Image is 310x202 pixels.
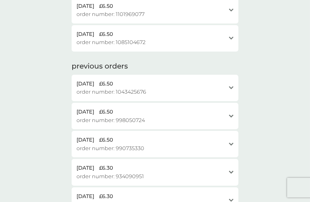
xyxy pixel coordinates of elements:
span: order number: 1043425676 [77,88,146,96]
span: [DATE] [77,2,94,10]
span: £6.50 [99,136,113,144]
span: [DATE] [77,192,94,201]
span: [DATE] [77,164,94,172]
span: [DATE] [77,108,94,116]
span: [DATE] [77,136,94,144]
span: £6.50 [99,108,113,116]
span: [DATE] [77,30,94,39]
span: order number: 1085104672 [77,38,146,47]
span: order number: 998050724 [77,116,145,125]
span: £6.50 [99,2,113,10]
span: [DATE] [77,80,94,88]
span: £6.50 [99,30,113,39]
span: £6.30 [99,192,113,201]
span: order number: 934090951 [77,172,144,181]
span: £6.30 [99,164,113,172]
span: order number: 1101969077 [77,10,145,19]
span: £6.50 [99,80,113,88]
h2: previous orders [72,61,128,71]
span: order number: 990735330 [77,144,144,153]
